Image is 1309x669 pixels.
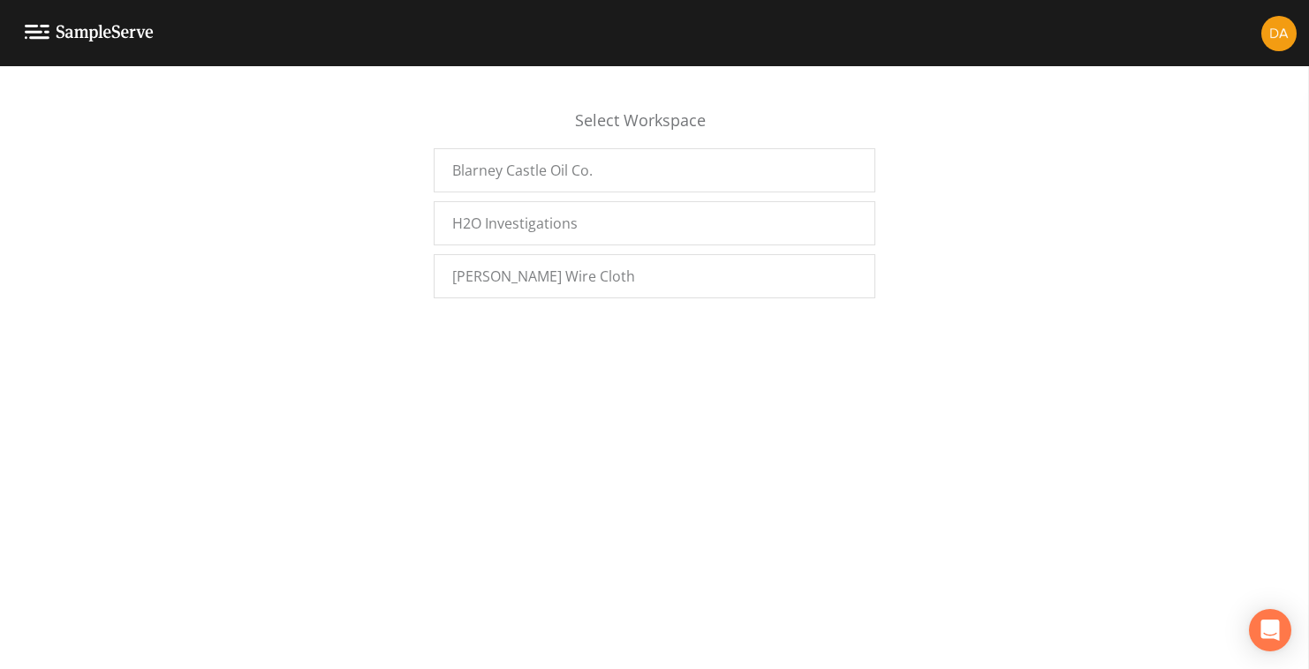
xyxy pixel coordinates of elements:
[434,109,875,148] div: Select Workspace
[434,201,875,245] a: H2O Investigations
[25,25,154,41] img: logo
[434,148,875,192] a: Blarney Castle Oil Co.
[452,266,635,287] span: [PERSON_NAME] Wire Cloth
[452,213,578,234] span: H2O Investigations
[434,254,875,298] a: [PERSON_NAME] Wire Cloth
[1249,609,1291,651] div: Open Intercom Messenger
[452,160,593,181] span: Blarney Castle Oil Co.
[1261,16,1297,51] img: e87f1c0e44c1658d59337c30f0e43455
